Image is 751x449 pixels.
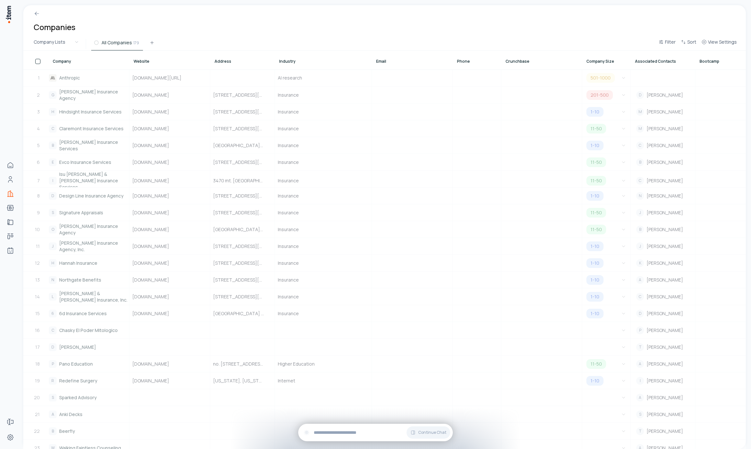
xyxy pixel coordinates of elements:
[501,51,582,69] th: Crunchbase
[133,40,139,46] span: 179
[129,51,210,69] th: Website
[4,431,17,444] a: Settings
[91,39,143,50] button: All Companies179
[4,159,17,172] a: Home
[4,415,17,428] a: Forms
[298,424,453,441] div: Continue Chat
[4,201,17,214] a: bootcamps
[678,38,699,50] button: Sort
[372,51,453,69] th: Email
[407,426,450,439] button: Continue Chat
[275,51,372,69] th: Industry
[687,39,696,45] span: Sort
[665,39,676,45] span: Filter
[134,59,149,64] span: Website
[586,59,614,64] span: Company Size
[457,59,470,64] span: Phone
[582,51,631,69] th: Company Size
[708,39,737,45] span: View Settings
[214,59,231,64] span: Address
[279,59,296,64] span: Industry
[4,173,17,186] a: Contacts
[453,51,501,69] th: Phone
[53,59,71,64] span: Company
[4,230,17,243] a: deals
[376,59,386,64] span: Email
[4,187,17,200] a: Companies
[4,216,17,229] a: implementations
[34,22,75,32] h1: Companies
[102,39,132,46] span: All Companies
[699,38,739,50] button: View Settings
[210,51,275,69] th: Address
[418,430,446,435] span: Continue Chat
[631,51,695,69] th: Associated Contacts
[5,5,12,24] img: Item Brain Logo
[656,38,678,50] button: Filter
[506,59,529,64] span: Crunchbase
[700,59,719,64] span: Bootcamp
[4,244,17,257] a: Agents
[635,59,676,64] span: Associated Contacts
